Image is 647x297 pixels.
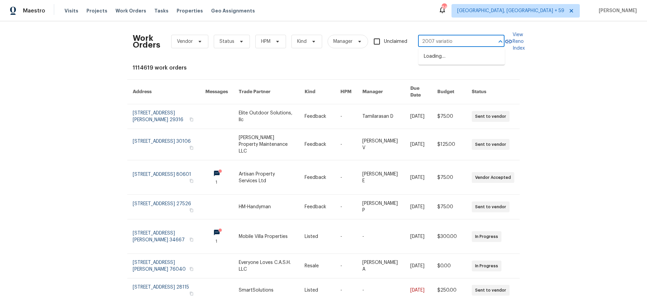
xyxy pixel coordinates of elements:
[299,160,335,195] td: Feedback
[299,195,335,219] td: Feedback
[335,195,357,219] td: -
[177,38,193,45] span: Vendor
[357,195,405,219] td: [PERSON_NAME] P
[335,129,357,160] td: -
[299,80,335,104] th: Kind
[335,160,357,195] td: -
[299,129,335,160] td: Feedback
[188,237,195,243] button: Copy Address
[335,219,357,254] td: -
[335,104,357,129] td: -
[219,38,234,45] span: Status
[133,35,160,48] h2: Work Orders
[133,64,514,71] div: 1114619 work orders
[127,80,200,104] th: Address
[188,178,195,184] button: Copy Address
[188,145,195,151] button: Copy Address
[299,254,335,278] td: Resale
[418,36,486,47] input: Enter in an address
[333,38,353,45] span: Manager
[457,7,564,14] span: [GEOGRAPHIC_DATA], [GEOGRAPHIC_DATA] + 59
[154,8,169,13] span: Tasks
[432,80,466,104] th: Budget
[233,254,300,278] td: Everyone Loves C.A.S.H. LLC
[233,195,300,219] td: HM-Handyman
[233,160,300,195] td: Artisan Property Services Ltd
[200,80,233,104] th: Messages
[177,7,203,14] span: Properties
[405,80,432,104] th: Due Date
[357,129,405,160] td: [PERSON_NAME] V
[188,207,195,213] button: Copy Address
[188,291,195,297] button: Copy Address
[335,80,357,104] th: HPM
[297,38,307,45] span: Kind
[357,160,405,195] td: [PERSON_NAME] E
[211,7,255,14] span: Geo Assignments
[384,38,407,45] span: Unclaimed
[466,80,520,104] th: Status
[299,104,335,129] td: Feedback
[442,4,446,11] div: 845
[64,7,78,14] span: Visits
[233,219,300,254] td: Mobile Villa Properties
[496,37,505,46] button: Close
[357,80,405,104] th: Manager
[233,129,300,160] td: [PERSON_NAME] Property Maintenance LLC
[357,104,405,129] td: Tamilarasan D
[86,7,107,14] span: Projects
[233,104,300,129] td: Elite Outdoor Solutions, llc
[188,266,195,272] button: Copy Address
[23,7,45,14] span: Maestro
[596,7,637,14] span: [PERSON_NAME]
[357,254,405,278] td: [PERSON_NAME] A
[261,38,270,45] span: HPM
[335,254,357,278] td: -
[115,7,146,14] span: Work Orders
[188,116,195,123] button: Copy Address
[504,31,525,52] a: View Reno Index
[418,48,505,65] div: Loading…
[233,80,300,104] th: Trade Partner
[299,219,335,254] td: Listed
[357,219,405,254] td: -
